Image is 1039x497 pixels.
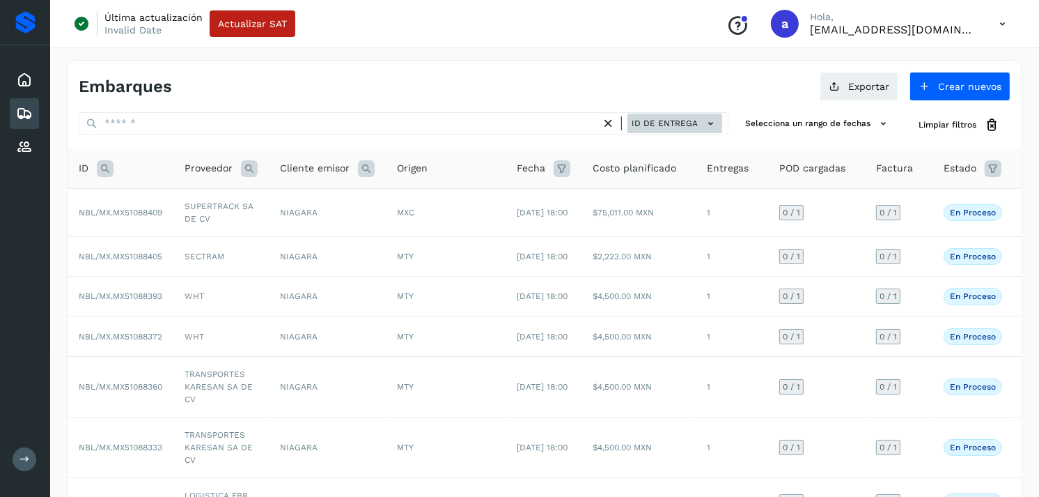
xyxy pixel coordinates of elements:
p: Hola, [810,11,977,23]
td: NIAGARA [269,357,386,418]
span: MTY [397,382,414,392]
div: Proveedores [10,132,39,162]
td: $75,011.00 MXN [581,188,696,236]
td: WHT [173,277,269,316]
span: 0 / 1 [880,208,897,217]
td: $4,500.00 MXN [581,418,696,478]
span: Origen [397,161,428,176]
div: Inicio [10,65,39,95]
span: ID de entrega [632,117,698,130]
span: [DATE] 18:00 [517,208,568,217]
span: 0 / 1 [880,292,897,300]
span: ID [79,161,88,176]
span: 0 / 1 [880,332,897,341]
span: Limpiar filtros [919,118,976,131]
span: Actualizar SAT [218,19,287,29]
td: $4,500.00 MXN [581,316,696,356]
span: 0 / 1 [880,383,897,391]
p: Última actualización [104,11,203,24]
td: NIAGARA [269,277,386,316]
td: NIAGARA [269,188,386,236]
td: NIAGARA [269,418,386,478]
span: Cliente emisor [280,161,350,176]
span: MTY [397,291,414,301]
td: TRANSPORTES KARESAN SA DE CV [173,418,269,478]
span: NBL/MX.MX51088333 [79,443,162,452]
span: MTY [397,332,414,342]
td: $4,500.00 MXN [581,277,696,316]
span: NBL/MX.MX51088393 [79,291,162,301]
span: Entregas [707,161,749,176]
td: 1 [696,236,768,276]
span: Factura [876,161,913,176]
button: Limpiar filtros [907,112,1010,138]
span: 0 / 1 [783,332,800,341]
span: [DATE] 18:00 [517,443,568,452]
td: $4,500.00 MXN [581,357,696,418]
span: 0 / 1 [783,208,800,217]
span: 0 / 1 [783,292,800,300]
p: En proceso [950,208,996,217]
span: Proveedor [185,161,233,176]
span: Exportar [848,82,889,91]
span: MXC [397,208,414,217]
span: Estado [944,161,976,176]
p: En proceso [950,443,996,452]
span: 0 / 1 [880,252,897,261]
span: Crear nuevos [938,82,1001,91]
button: Actualizar SAT [210,10,295,37]
span: 0 / 1 [783,383,800,391]
td: SUPERTRACK SA DE CV [173,188,269,236]
h4: Embarques [79,77,172,97]
span: NBL/MX.MX51088372 [79,332,162,342]
span: 0 / 1 [783,443,800,452]
td: NIAGARA [269,316,386,356]
span: [DATE] 18:00 [517,252,568,261]
span: NBL/MX.MX51088409 [79,208,162,217]
span: [DATE] 18:00 [517,332,568,342]
button: Selecciona un rango de fechas [740,112,896,135]
span: 0 / 1 [783,252,800,261]
p: En proceso [950,332,996,342]
span: NBL/MX.MX51088405 [79,252,162,261]
td: TRANSPORTES KARESAN SA DE CV [173,357,269,418]
span: MTY [397,252,414,261]
td: 1 [696,357,768,418]
span: Fecha [517,161,545,176]
button: Exportar [820,72,898,101]
span: Costo planificado [593,161,676,176]
span: 0 / 1 [880,443,897,452]
p: alejperez@niagarawater.com [810,23,977,36]
span: [DATE] 18:00 [517,291,568,301]
p: En proceso [950,382,996,392]
td: 1 [696,316,768,356]
td: NIAGARA [269,236,386,276]
td: 1 [696,277,768,316]
span: NBL/MX.MX51088360 [79,382,162,392]
td: WHT [173,316,269,356]
p: Invalid Date [104,24,162,36]
span: POD cargadas [779,161,845,176]
td: SECTRAM [173,236,269,276]
p: En proceso [950,291,996,301]
p: En proceso [950,252,996,261]
button: ID de entrega [627,114,722,134]
td: 1 [696,418,768,478]
span: [DATE] 18:00 [517,382,568,392]
td: 1 [696,188,768,236]
div: Embarques [10,98,39,129]
td: $2,223.00 MXN [581,236,696,276]
button: Crear nuevos [909,72,1010,101]
span: MTY [397,443,414,452]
